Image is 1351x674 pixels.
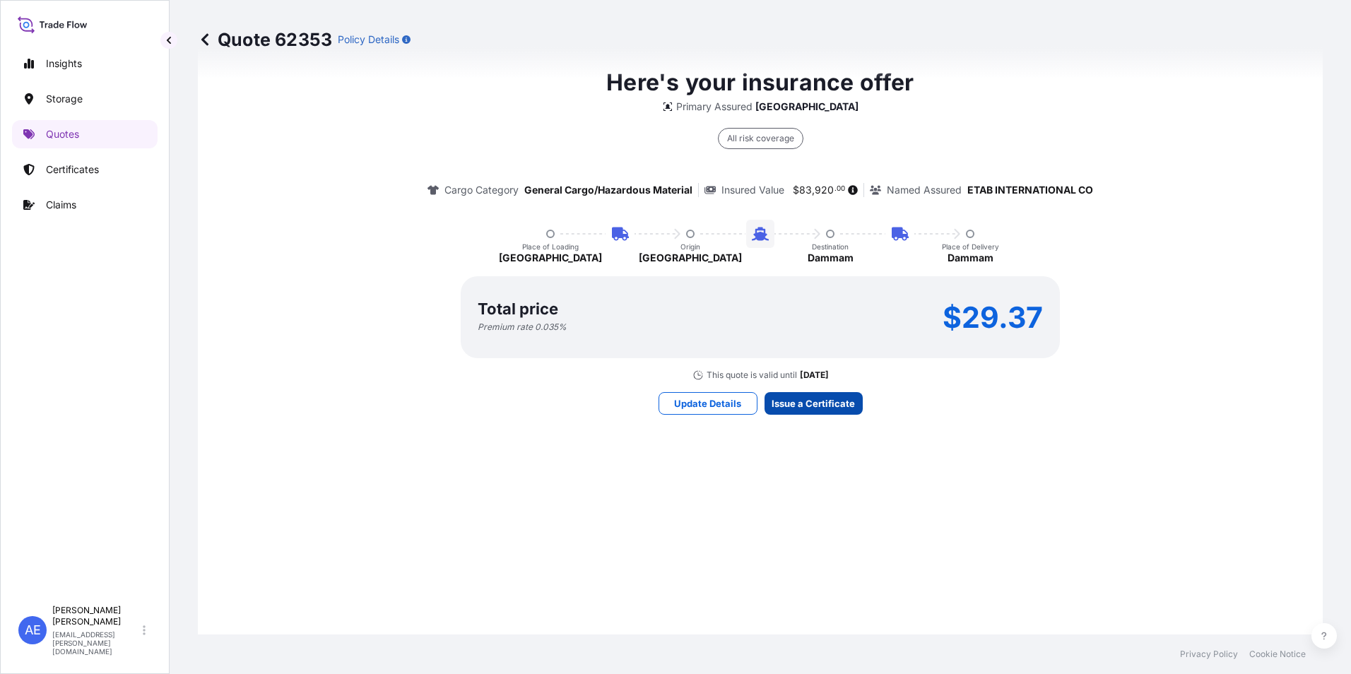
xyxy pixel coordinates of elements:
p: Place of Delivery [942,242,999,251]
span: . [834,187,837,191]
p: Premium rate 0.035 % [478,321,567,333]
p: Quotes [46,127,79,141]
p: General Cargo/Hazardous Material [524,183,692,197]
a: Certificates [12,155,158,184]
p: Primary Assured [676,100,753,114]
a: Claims [12,191,158,219]
span: 00 [837,187,845,191]
p: Place of Loading [522,242,579,251]
p: [GEOGRAPHIC_DATA] [755,100,859,114]
a: Insights [12,49,158,78]
p: Dammam [948,251,993,265]
button: Issue a Certificate [765,392,863,415]
a: Storage [12,85,158,113]
p: Certificates [46,162,99,177]
p: [GEOGRAPHIC_DATA] [639,251,742,265]
p: Insights [46,57,82,71]
p: Policy Details [338,32,399,47]
p: Named Assured [887,183,962,197]
a: Cookie Notice [1249,649,1306,660]
p: Here's your insurance offer [606,66,914,100]
p: This quote is valid until [707,369,797,381]
span: 83 [799,185,812,195]
span: , [812,185,815,195]
p: Destination [812,242,849,251]
a: Privacy Policy [1180,649,1238,660]
p: ETAB INTERNATIONAL CO [967,183,1093,197]
p: [EMAIL_ADDRESS][PERSON_NAME][DOMAIN_NAME] [52,630,140,656]
button: Update Details [659,392,757,415]
span: AE [25,623,41,637]
p: Issue a Certificate [772,396,855,410]
p: Origin [680,242,700,251]
p: [DATE] [800,369,829,381]
p: $29.37 [943,306,1043,329]
p: Dammam [808,251,854,265]
p: Quote 62353 [198,28,332,51]
p: Storage [46,92,83,106]
a: Quotes [12,120,158,148]
p: Total price [478,302,558,316]
span: $ [793,185,799,195]
span: 920 [815,185,834,195]
p: [PERSON_NAME] [PERSON_NAME] [52,605,140,627]
p: Update Details [674,396,741,410]
p: Claims [46,198,76,212]
p: [GEOGRAPHIC_DATA] [499,251,602,265]
p: Insured Value [721,183,784,197]
p: Cargo Category [444,183,519,197]
div: All risk coverage [718,128,803,149]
